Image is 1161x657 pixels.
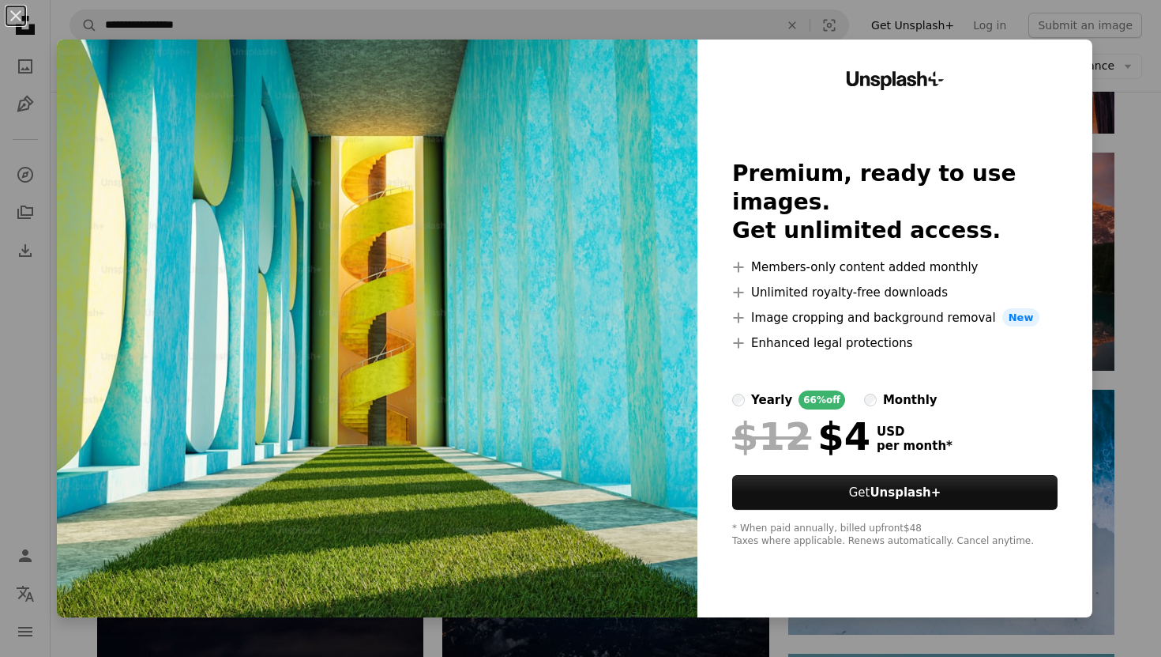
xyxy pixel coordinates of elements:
span: $12 [732,416,811,457]
input: yearly66%off [732,394,745,406]
span: per month * [877,439,952,453]
span: USD [877,425,952,439]
strong: Unsplash+ [870,485,941,500]
h2: Premium, ready to use images. Get unlimited access. [732,160,1058,245]
div: $4 [732,416,870,457]
span: New [1002,308,1040,327]
li: Image cropping and background removal [732,308,1058,327]
li: Members-only content added monthly [732,258,1058,277]
button: GetUnsplash+ [732,475,1058,510]
li: Enhanced legal protections [732,334,1058,353]
div: 66% off [798,391,845,410]
li: Unlimited royalty-free downloads [732,283,1058,302]
div: yearly [751,391,792,410]
div: * When paid annually, billed upfront $48 Taxes where applicable. Renews automatically. Cancel any... [732,523,1058,548]
div: monthly [883,391,937,410]
input: monthly [864,394,877,406]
